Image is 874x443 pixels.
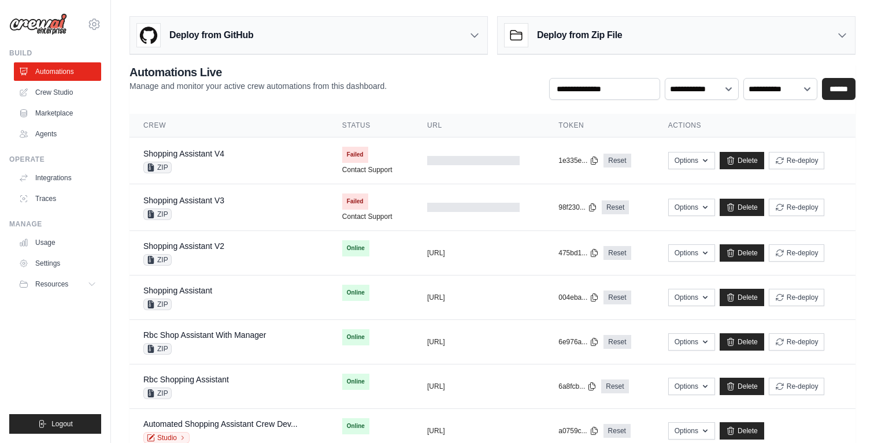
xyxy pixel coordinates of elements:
button: Re-deploy [769,289,825,306]
button: Re-deploy [769,378,825,395]
a: Integrations [14,169,101,187]
a: Reset [603,335,631,349]
a: Reset [603,424,631,438]
a: Settings [14,254,101,273]
button: Options [668,199,715,216]
a: Shopping Assistant V3 [143,196,224,205]
a: Reset [603,154,631,167]
a: Delete [720,244,764,262]
span: ZIP [143,209,172,220]
img: GitHub Logo [137,24,160,47]
button: Options [668,244,715,262]
span: Online [342,374,369,390]
a: Rbc Shopping Assistant [143,375,229,384]
button: Re-deploy [769,199,825,216]
a: Reset [601,379,628,393]
button: Options [668,289,715,306]
div: Build [9,49,101,58]
a: Shopping Assistant [143,286,212,295]
th: Actions [654,114,856,137]
a: Agents [14,125,101,143]
a: Automated Shopping Assistant Crew Dev... [143,419,298,429]
span: Online [342,285,369,301]
a: Delete [720,333,764,351]
a: Automations [14,62,101,81]
span: Failed [342,147,368,163]
a: Contact Support [342,165,392,174]
img: Logo [9,13,67,35]
button: Options [668,152,715,169]
button: 98f230... [558,203,597,212]
div: Manage [9,219,101,229]
h3: Deploy from Zip File [537,28,622,42]
button: 6e976a... [558,337,599,347]
span: Logout [51,419,73,429]
a: Shopping Assistant V4 [143,149,224,158]
a: Marketplace [14,104,101,122]
th: Token [545,114,654,137]
a: Usage [14,233,101,252]
span: Resources [35,280,68,289]
th: Crew [129,114,328,137]
a: Reset [603,291,631,304]
a: Delete [720,378,764,395]
a: Traces [14,189,101,208]
iframe: Chat Widget [816,388,874,443]
span: Online [342,329,369,345]
span: Online [342,418,369,434]
a: Shopping Assistant V2 [143,241,224,251]
h3: Deploy from GitHub [169,28,253,42]
a: Rbc Shop Assistant With Manager [143,330,266,340]
a: Crew Studio [14,83,101,102]
span: Online [342,240,369,256]
button: 1e335e... [558,156,599,165]
a: Reset [603,246,631,260]
th: URL [413,114,545,137]
span: Failed [342,193,368,210]
button: Re-deploy [769,152,825,169]
a: Delete [720,422,764,440]
button: Re-deploy [769,333,825,351]
a: Reset [602,200,629,214]
p: Manage and monitor your active crew automations from this dashboard. [129,80,387,92]
button: Options [668,422,715,440]
a: Delete [720,289,764,306]
span: ZIP [143,388,172,399]
button: Re-deploy [769,244,825,262]
span: ZIP [143,299,172,310]
button: Options [668,378,715,395]
button: 475bd1... [558,248,599,258]
button: Resources [14,275,101,293]
span: ZIP [143,162,172,173]
a: Contact Support [342,212,392,221]
a: Delete [720,199,764,216]
button: 6a8fcb... [558,382,597,391]
button: Options [668,333,715,351]
div: Operate [9,155,101,164]
span: ZIP [143,343,172,355]
span: ZIP [143,254,172,266]
button: 004eba... [558,293,599,302]
button: a0759c... [558,426,598,435]
a: Delete [720,152,764,169]
button: Logout [9,414,101,434]
th: Status [328,114,413,137]
h2: Automations Live [129,64,387,80]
